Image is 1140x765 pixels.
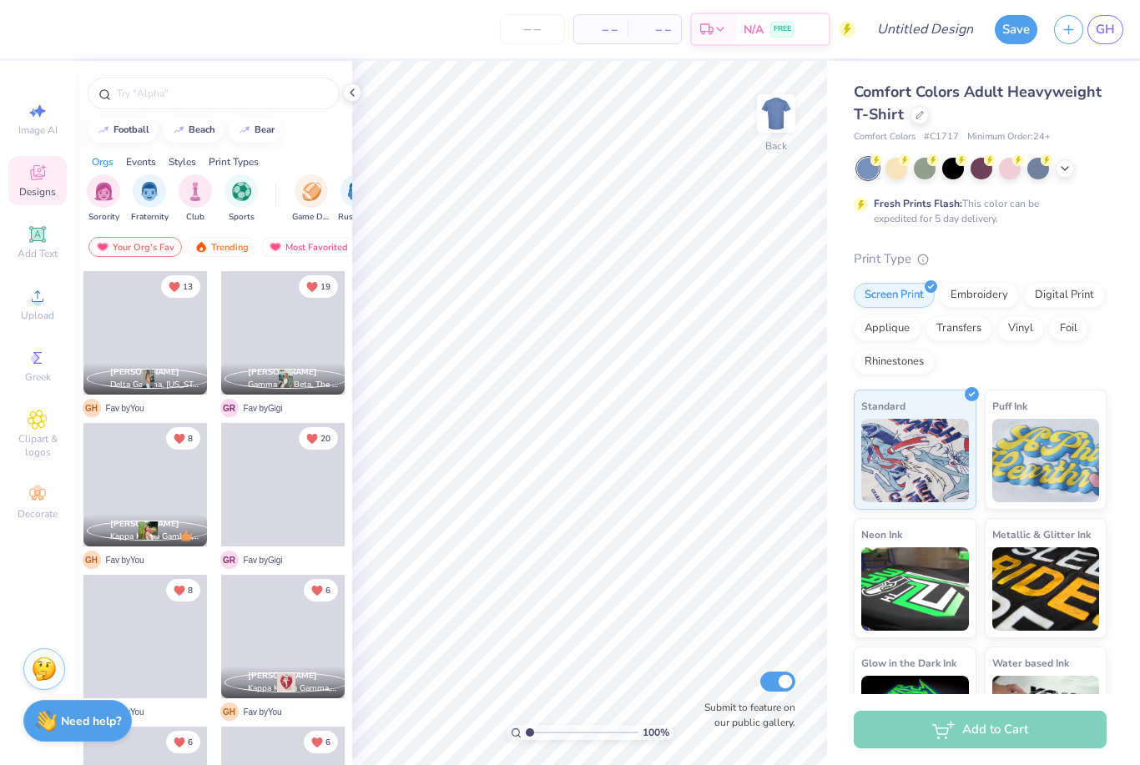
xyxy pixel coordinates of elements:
span: Fav by You [106,402,144,415]
span: Sports [229,211,255,224]
span: Fav by You [106,554,144,566]
input: Untitled Design [864,13,986,46]
button: filter button [87,174,120,224]
div: Vinyl [997,316,1044,341]
span: Fraternity [131,211,169,224]
div: Rhinestones [854,350,935,375]
span: 6 [188,738,193,747]
img: Game Day Image [302,182,321,201]
span: Water based Ink [992,654,1069,672]
div: Back [765,138,787,154]
img: trending.gif [194,241,208,253]
span: Metallic & Glitter Ink [992,526,1091,543]
span: Sorority [88,211,119,224]
button: football [88,118,157,143]
div: Applique [854,316,921,341]
span: G H [220,702,239,721]
span: 100 % [643,725,669,740]
div: filter for Club [179,174,212,224]
span: FREE [774,23,791,35]
span: Upload [21,309,54,322]
div: Digital Print [1024,283,1105,308]
span: Club [186,211,204,224]
img: trend_line.gif [172,125,185,135]
span: Puff Ink [992,397,1027,415]
div: beach [189,125,215,134]
span: N/A [744,21,764,38]
button: filter button [131,174,169,224]
span: Designs [19,185,56,199]
span: Decorate [18,507,58,521]
span: Add Text [18,247,58,260]
div: filter for Fraternity [131,174,169,224]
span: Glow in the Dark Ink [861,654,956,672]
span: Gamma Phi Beta, The [GEOGRAPHIC_DATA][US_STATE] [248,379,338,391]
span: 6 [325,738,330,747]
strong: Fresh Prints Flash: [874,197,962,210]
img: Glow in the Dark Ink [861,676,969,759]
span: GH [1096,20,1115,39]
div: Print Types [209,154,259,169]
label: Submit to feature on our public gallery. [695,700,795,730]
span: Image AI [18,123,58,137]
input: Try "Alpha" [115,85,329,102]
div: This color can be expedited for 5 day delivery. [874,196,1079,226]
button: Unlike [166,427,200,450]
div: filter for Sports [224,174,258,224]
img: Club Image [186,182,204,201]
div: Events [126,154,156,169]
strong: Need help? [61,713,121,729]
span: Delta Gamma, [US_STATE] A&M University [110,379,200,391]
div: Screen Print [854,283,935,308]
img: Rush & Bid Image [348,182,367,201]
button: Unlike [304,579,338,601]
span: G R [220,551,239,569]
div: filter for Game Day [292,174,330,224]
div: Most Favorited [261,237,356,257]
span: Fav by Gigi [244,554,283,566]
span: Kappa Kappa Gamma, [PERSON_NAME][GEOGRAPHIC_DATA] [248,682,338,695]
span: # C1717 [924,130,959,144]
button: Unlike [166,731,200,753]
div: bear [255,125,275,134]
button: beach [163,118,223,143]
span: 8 [188,586,193,595]
img: Back [759,97,793,130]
span: [PERSON_NAME] [110,366,179,378]
span: Kappa Kappa Gamma, [GEOGRAPHIC_DATA][US_STATE] [110,531,200,543]
button: filter button [179,174,212,224]
span: [PERSON_NAME] [110,518,179,530]
input: – – [500,14,565,44]
div: Foil [1049,316,1088,341]
span: [PERSON_NAME] [248,670,317,682]
span: 13 [183,283,193,291]
button: Save [995,15,1037,44]
div: Embroidery [940,283,1019,308]
span: Rush & Bid [338,211,376,224]
button: filter button [224,174,258,224]
a: GH [1087,15,1123,44]
img: Sorority Image [94,182,113,201]
div: Orgs [92,154,113,169]
img: trend_line.gif [238,125,251,135]
img: Fraternity Image [140,182,159,201]
button: Unlike [161,275,200,298]
span: Game Day [292,211,330,224]
span: Comfort Colors Adult Heavyweight T-Shirt [854,82,1102,124]
div: Transfers [926,316,992,341]
button: Unlike [304,731,338,753]
button: Unlike [166,579,200,601]
div: Your Org's Fav [88,237,182,257]
div: Print Type [854,249,1107,269]
button: filter button [338,174,376,224]
button: filter button [292,174,330,224]
span: [PERSON_NAME] [248,366,317,378]
span: G H [83,551,101,569]
div: football [113,125,149,134]
div: filter for Rush & Bid [338,174,376,224]
img: Neon Ink [861,547,969,631]
img: Metallic & Glitter Ink [992,547,1100,631]
span: Fav by Gigi [244,402,283,415]
img: Puff Ink [992,419,1100,502]
div: Trending [187,237,256,257]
